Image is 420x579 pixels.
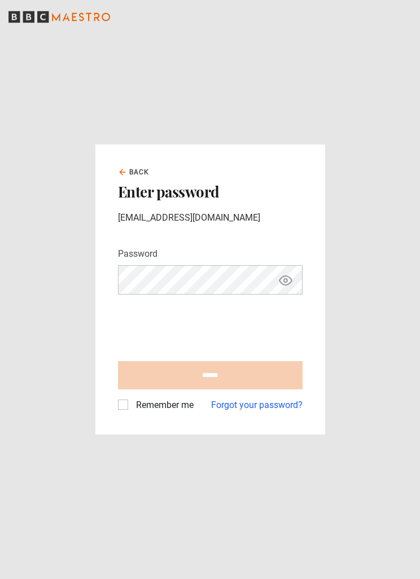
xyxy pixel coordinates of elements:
svg: BBC Maestro [8,8,110,25]
label: Remember me [132,398,194,412]
h2: Enter password [118,182,303,202]
label: Password [118,247,158,261]
a: Forgot your password? [211,398,303,412]
iframe: reCAPTCHA [118,304,290,348]
button: Show password [276,270,295,290]
a: Back [118,167,150,177]
p: [EMAIL_ADDRESS][DOMAIN_NAME] [118,211,303,225]
span: Back [129,167,150,177]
